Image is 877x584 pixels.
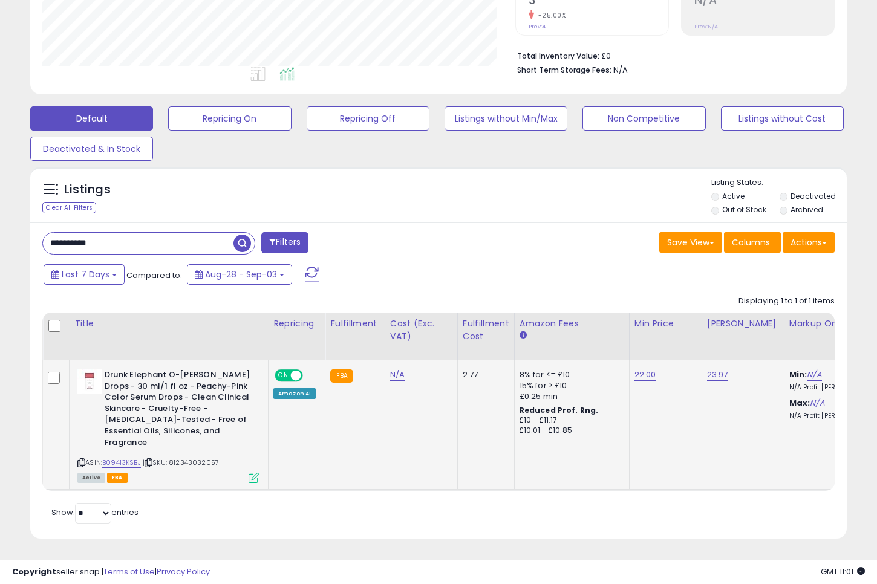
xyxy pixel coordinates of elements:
b: Reduced Prof. Rng. [520,405,599,415]
span: | SKU: 812343032057 [143,458,219,467]
a: N/A [807,369,821,381]
div: £10 - £11.17 [520,415,620,426]
button: Repricing On [168,106,291,131]
b: Min: [789,369,807,380]
b: Short Term Storage Fees: [517,65,611,75]
label: Active [722,191,745,201]
div: Amazon AI [273,388,316,399]
span: Compared to: [126,270,182,281]
b: Max: [789,397,810,409]
small: FBA [330,369,353,383]
button: Actions [783,232,835,253]
label: Out of Stock [722,204,766,215]
button: Listings without Min/Max [445,106,567,131]
span: 2025-09-11 11:01 GMT [821,566,865,577]
button: Default [30,106,153,131]
a: N/A [810,397,824,409]
span: FBA [107,473,128,483]
a: 22.00 [634,369,656,381]
div: Title [74,317,263,330]
div: Cost (Exc. VAT) [390,317,452,343]
div: Clear All Filters [42,202,96,213]
a: B09413KSBJ [102,458,141,468]
div: Amazon Fees [520,317,624,330]
h5: Listings [64,181,111,198]
button: Aug-28 - Sep-03 [187,264,292,285]
label: Archived [791,204,823,215]
strong: Copyright [12,566,56,577]
p: Listing States: [711,177,847,189]
a: Terms of Use [103,566,155,577]
b: Drunk Elephant O-[PERSON_NAME] Drops - 30 ml/1 fl oz - Peachy-Pink Color Serum Drops - Clean Clin... [105,369,252,451]
div: Min Price [634,317,697,330]
span: Columns [732,236,770,248]
div: £10.01 - £10.85 [520,426,620,436]
button: Last 7 Days [44,264,125,285]
a: 23.97 [707,369,728,381]
button: Non Competitive [582,106,705,131]
div: £0.25 min [520,391,620,402]
span: OFF [301,371,321,381]
small: Amazon Fees. [520,330,527,341]
button: Filters [261,232,308,253]
span: All listings currently available for purchase on Amazon [77,473,105,483]
a: Privacy Policy [157,566,210,577]
small: Prev: 4 [529,23,546,30]
div: [PERSON_NAME] [707,317,779,330]
div: 2.77 [463,369,505,380]
span: Last 7 Days [62,268,109,281]
li: £0 [517,48,826,62]
button: Listings without Cost [721,106,844,131]
div: seller snap | | [12,566,210,578]
small: Prev: N/A [694,23,718,30]
a: N/A [390,369,405,381]
div: Fulfillment Cost [463,317,509,343]
div: 8% for <= £10 [520,369,620,380]
div: Repricing [273,317,320,330]
small: -25.00% [534,11,567,20]
button: Save View [659,232,722,253]
img: 21dWKzFe4KL._SL40_.jpg [77,369,102,394]
div: 15% for > £10 [520,380,620,391]
label: Deactivated [791,191,836,201]
button: Deactivated & In Stock [30,137,153,161]
span: Show: entries [51,507,139,518]
b: Total Inventory Value: [517,51,599,61]
div: Displaying 1 to 1 of 1 items [738,296,835,307]
span: N/A [613,64,628,76]
div: Fulfillment [330,317,379,330]
span: ON [276,371,291,381]
span: Aug-28 - Sep-03 [205,268,277,281]
div: ASIN: [77,369,259,482]
button: Columns [724,232,781,253]
button: Repricing Off [307,106,429,131]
